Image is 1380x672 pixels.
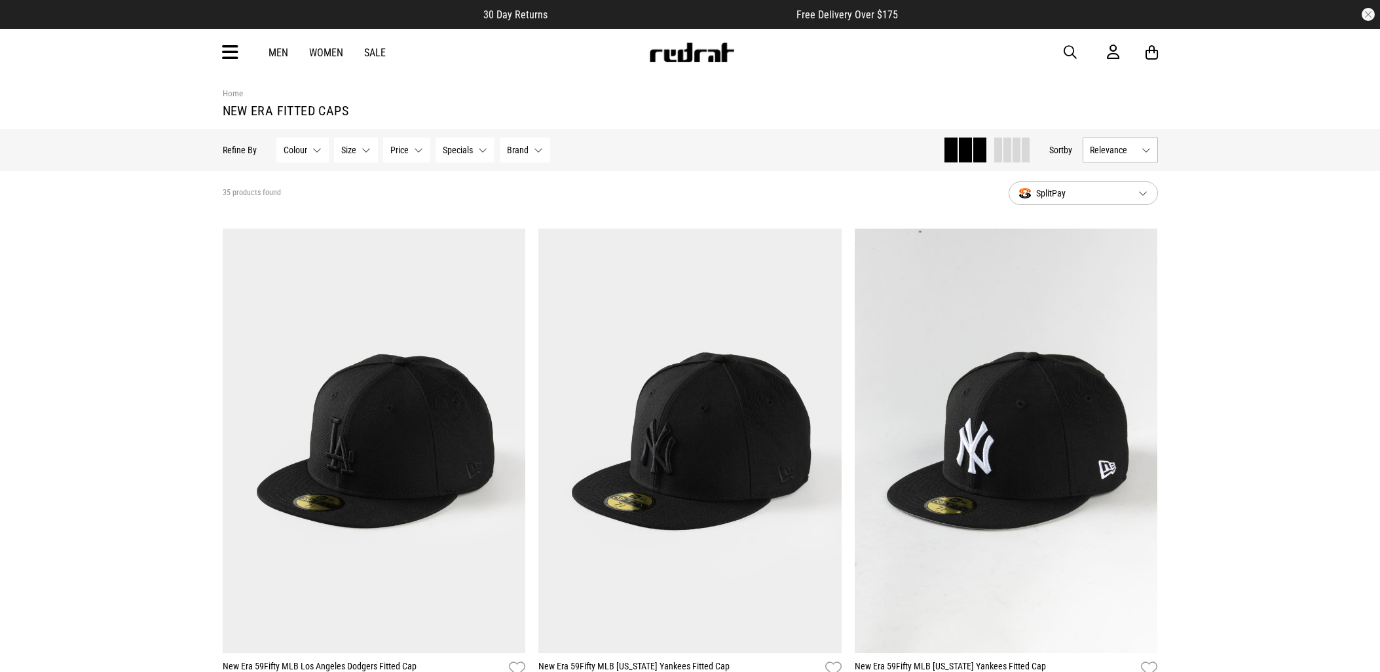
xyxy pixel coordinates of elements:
span: Colour [284,145,307,155]
button: Sortby [1049,142,1072,158]
span: Relevance [1090,145,1136,155]
span: SplitPay [1019,185,1128,201]
a: Home [223,88,243,98]
a: Women [309,47,343,59]
button: Price [383,138,430,162]
button: Size [334,138,378,162]
h1: new era fitted caps [223,103,1158,119]
span: 35 products found [223,188,281,198]
span: 30 Day Returns [483,9,548,21]
button: Colour [276,138,329,162]
a: Sale [364,47,386,59]
iframe: Customer reviews powered by Trustpilot [574,8,770,21]
span: Brand [507,145,529,155]
button: Relevance [1083,138,1158,162]
span: Price [390,145,409,155]
button: Brand [500,138,550,162]
img: Redrat logo [648,43,735,62]
span: by [1064,145,1072,155]
span: Free Delivery Over $175 [796,9,898,21]
span: Size [341,145,356,155]
span: Specials [443,145,473,155]
img: New Era 59fifty Mlb New York Yankees Fitted Cap in Black [855,229,1158,653]
img: New Era 59fifty Mlb New York Yankees Fitted Cap in Black [538,229,842,653]
button: Specials [436,138,494,162]
img: splitpay-icon.png [1019,188,1031,199]
p: Refine By [223,145,257,155]
a: Men [269,47,288,59]
img: New Era 59fifty Mlb Los Angeles Dodgers Fitted Cap in Black [223,229,526,653]
button: SplitPay [1009,181,1158,205]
